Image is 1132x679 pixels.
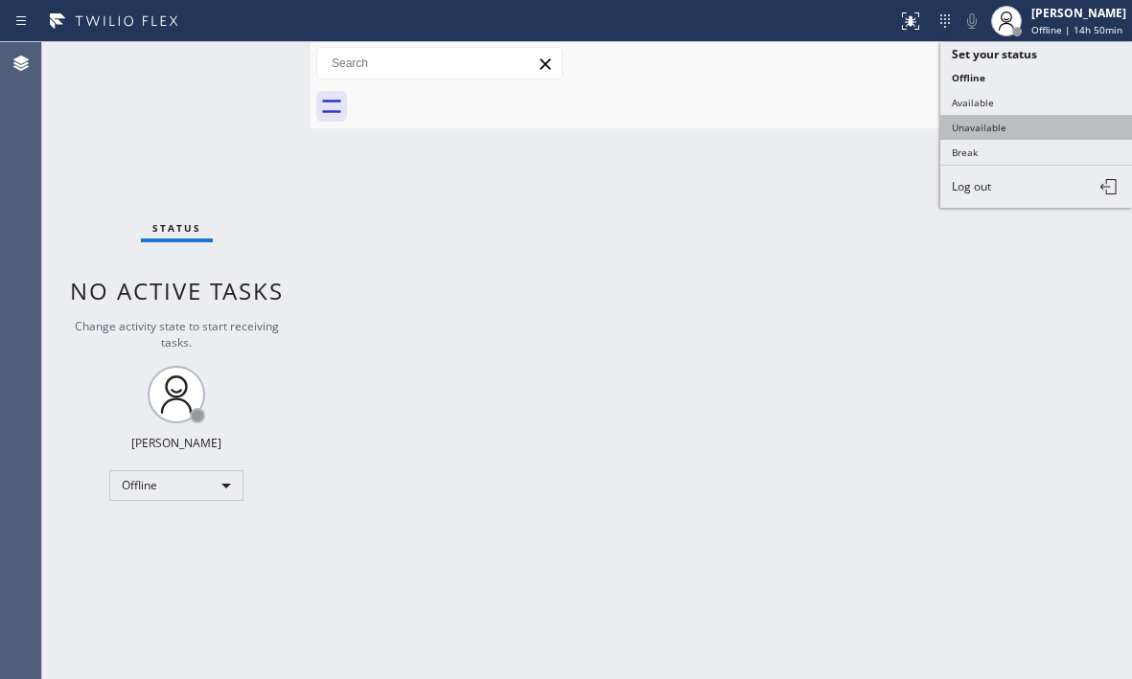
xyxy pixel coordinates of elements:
div: [PERSON_NAME] [131,435,221,451]
span: Offline | 14h 50min [1031,23,1122,36]
input: Search [317,48,562,79]
span: No active tasks [70,275,284,306]
div: [PERSON_NAME] [1031,5,1126,21]
span: Status [152,221,201,235]
button: Mute [959,8,985,34]
span: Change activity state to start receiving tasks. [75,318,279,351]
div: Offline [109,470,243,501]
